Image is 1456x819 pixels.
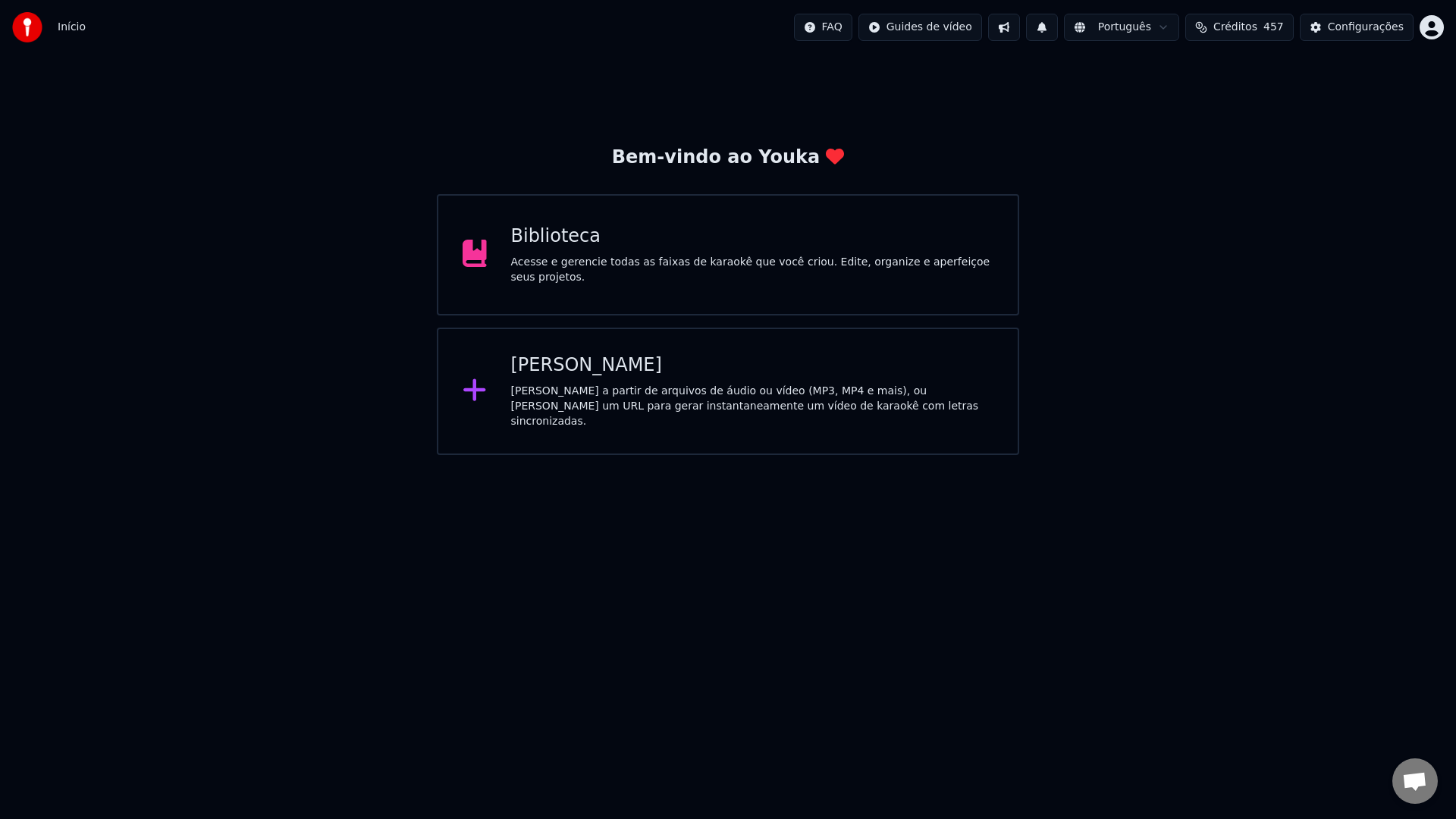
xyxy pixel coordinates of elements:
[794,14,852,41] button: FAQ
[511,353,994,378] div: [PERSON_NAME]
[1185,14,1294,41] button: Créditos457
[1328,20,1404,35] div: Configurações
[612,146,844,170] div: Bem-vindo ao Youka
[12,12,42,42] img: youka
[1300,14,1414,41] button: Configurações
[58,20,86,35] nav: breadcrumb
[511,255,994,285] div: Acesse e gerencie todas as faixas de karaokê que você criou. Edite, organize e aperfeiçoe seus pr...
[511,224,994,249] div: Biblioteca
[511,384,994,429] div: [PERSON_NAME] a partir de arquivos de áudio ou vídeo (MP3, MP4 e mais), ou [PERSON_NAME] um URL p...
[58,20,86,35] span: Início
[1263,20,1284,35] span: 457
[1213,20,1257,35] span: Créditos
[858,14,982,41] button: Guides de vídeo
[1392,758,1438,804] a: Bate-papo aberto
